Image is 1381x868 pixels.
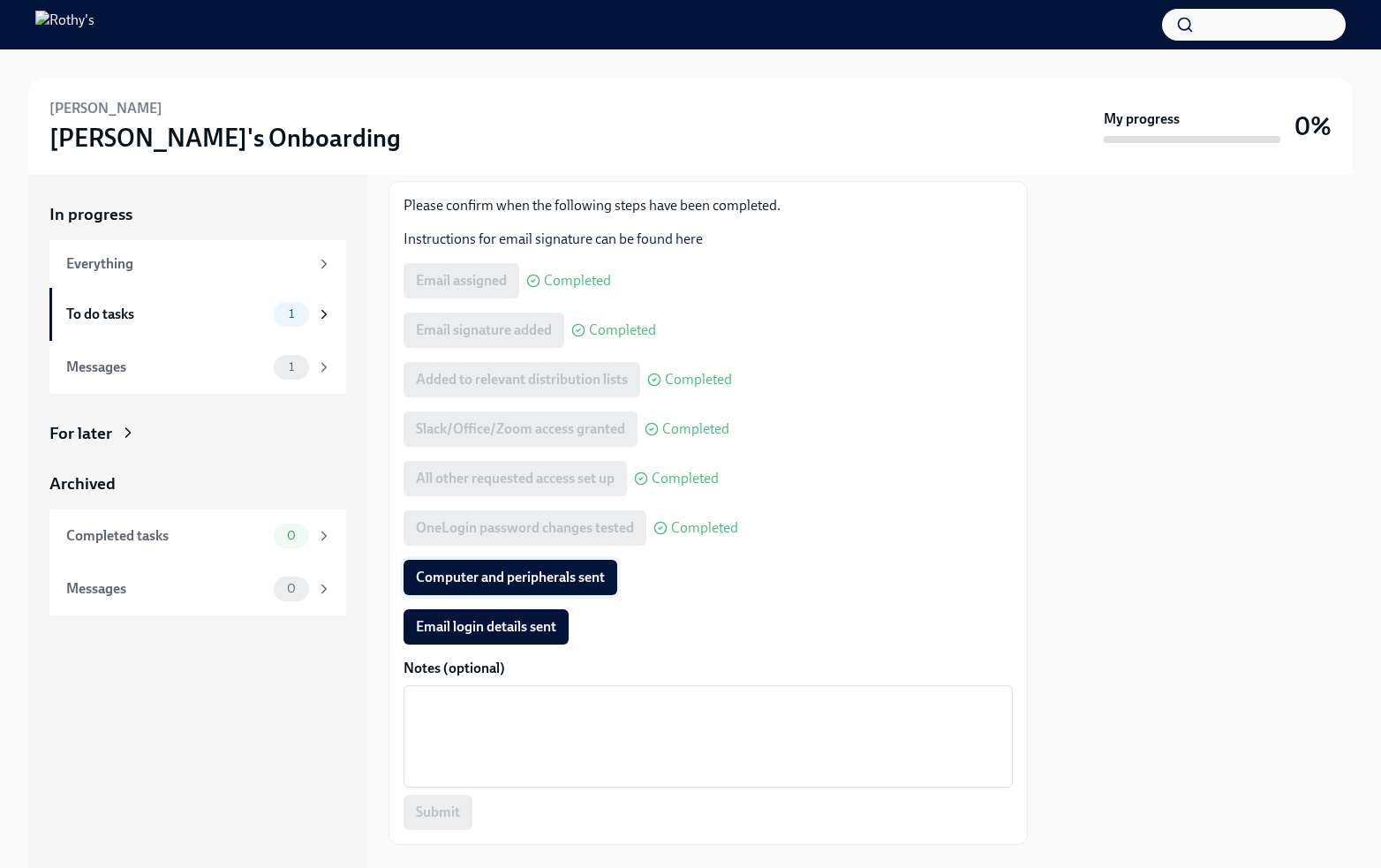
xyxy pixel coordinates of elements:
[49,99,162,118] h6: [PERSON_NAME]
[404,609,569,645] button: Email login details sent
[589,323,656,337] span: Completed
[49,422,112,445] div: For later
[49,240,346,288] a: Everything
[49,203,346,226] a: In progress
[66,305,267,324] div: To do tasks
[278,307,305,321] span: 1
[276,529,306,542] span: 0
[671,521,738,535] span: Completed
[1104,109,1180,129] strong: My progress
[278,360,305,374] span: 1
[66,358,267,377] div: Messages
[49,562,346,615] a: Messages0
[49,509,346,562] a: Completed tasks0
[66,526,267,546] div: Completed tasks
[416,569,605,586] span: Computer and peripherals sent
[404,560,617,595] button: Computer and peripherals sent
[404,196,1013,215] p: Please confirm when the following steps have been completed.
[404,230,703,247] a: Instructions for email signature can be found here
[544,274,611,288] span: Completed
[49,122,401,154] h3: [PERSON_NAME]'s Onboarding
[49,341,346,394] a: Messages1
[1294,110,1332,142] h3: 0%
[49,472,346,495] a: Archived
[404,659,1013,678] label: Notes (optional)
[49,288,346,341] a: To do tasks1
[652,472,719,486] span: Completed
[35,11,94,39] img: Rothy's
[66,254,309,274] div: Everything
[49,422,346,445] a: For later
[66,579,267,599] div: Messages
[662,422,729,436] span: Completed
[665,373,732,387] span: Completed
[416,618,556,636] span: Email login details sent
[276,582,306,595] span: 0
